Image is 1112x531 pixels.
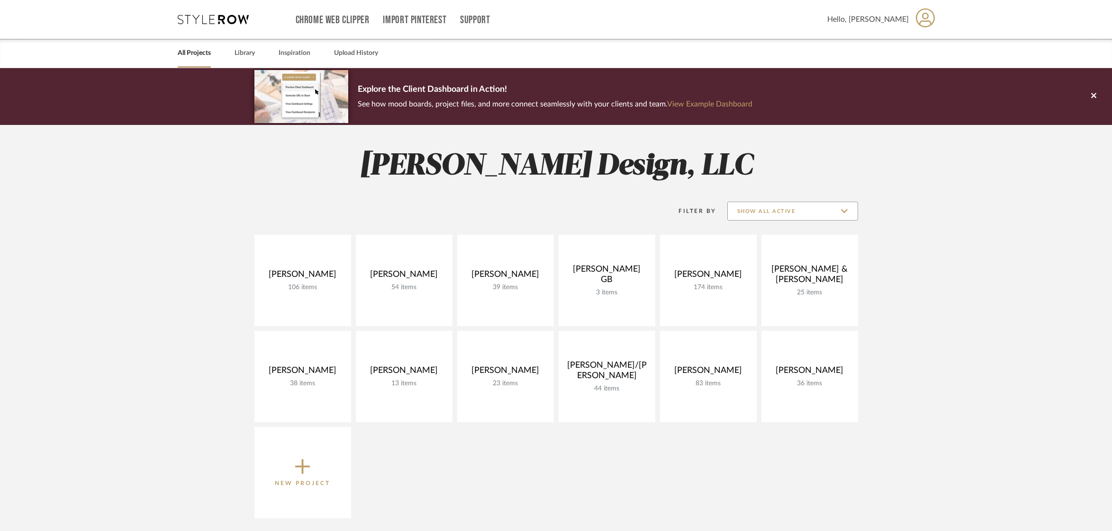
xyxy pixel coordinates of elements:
[254,427,351,518] button: New Project
[566,360,648,385] div: [PERSON_NAME]/[PERSON_NAME]
[465,365,546,380] div: [PERSON_NAME]
[262,380,344,388] div: 38 items
[566,385,648,393] div: 44 items
[254,70,348,123] img: d5d033c5-7b12-40c2-a960-1ecee1989c38.png
[262,283,344,292] div: 106 items
[235,47,255,60] a: Library
[769,365,850,380] div: [PERSON_NAME]
[262,269,344,283] div: [PERSON_NAME]
[769,380,850,388] div: 36 items
[668,283,749,292] div: 174 items
[358,97,752,111] p: See how mood boards, project files, and more connect seamlessly with your clients and team.
[383,16,446,24] a: Import Pinterest
[465,380,546,388] div: 23 items
[178,47,211,60] a: All Projects
[279,47,310,60] a: Inspiration
[566,289,648,297] div: 3 items
[262,365,344,380] div: [PERSON_NAME]
[667,206,716,216] div: Filter By
[363,269,445,283] div: [PERSON_NAME]
[769,264,850,289] div: [PERSON_NAME] & [PERSON_NAME]
[668,380,749,388] div: 83 items
[363,283,445,292] div: 54 items
[363,365,445,380] div: [PERSON_NAME]
[275,478,330,488] p: New Project
[827,14,909,25] span: Hello, [PERSON_NAME]
[465,283,546,292] div: 39 items
[296,16,370,24] a: Chrome Web Clipper
[215,149,897,184] h2: [PERSON_NAME] Design, LLC
[566,264,648,289] div: [PERSON_NAME] GB
[465,269,546,283] div: [PERSON_NAME]
[358,82,752,97] p: Explore the Client Dashboard in Action!
[460,16,490,24] a: Support
[668,365,749,380] div: [PERSON_NAME]
[667,100,752,108] a: View Example Dashboard
[363,380,445,388] div: 13 items
[668,269,749,283] div: [PERSON_NAME]
[334,47,378,60] a: Upload History
[769,289,850,297] div: 25 items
